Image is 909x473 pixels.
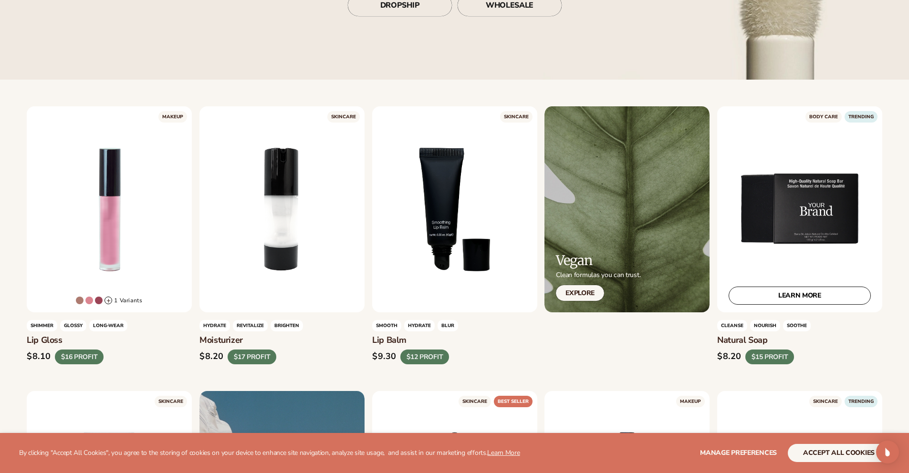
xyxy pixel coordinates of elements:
[788,444,890,462] button: accept all cookies
[55,350,104,364] div: $16 PROFIT
[556,285,604,301] a: Explore
[372,335,537,346] h3: Lip Balm
[19,449,520,457] p: By clicking "Accept All Cookies", you agree to the storing of cookies on your device to enhance s...
[876,441,899,463] div: Open Intercom Messenger
[745,350,794,364] div: $15 PROFIT
[89,320,127,331] span: LONG-WEAR
[233,320,268,331] span: REVITALIZE
[438,320,458,331] span: BLUR
[199,320,230,331] span: HYDRATE
[372,352,397,362] div: $9.30
[199,335,365,346] h3: Moisturizer
[556,253,640,268] h2: Vegan
[199,352,224,362] div: $8.20
[717,335,882,346] h3: Natural Soap
[271,320,303,331] span: BRIGHTEN
[27,320,57,331] span: Shimmer
[717,320,747,331] span: Cleanse
[556,271,640,279] p: Clean formulas you can trust.
[27,352,51,362] div: $8.10
[717,352,742,362] div: $8.20
[60,320,86,331] span: GLOSSY
[27,335,192,346] h3: Lip Gloss
[372,320,401,331] span: SMOOTH
[404,320,435,331] span: HYDRATE
[400,350,449,364] div: $12 PROFIT
[700,448,777,457] span: Manage preferences
[729,287,871,305] a: LEARN MORE
[228,350,276,364] div: $17 PROFIT
[783,320,811,331] span: SOOTHE
[487,448,520,457] a: Learn More
[750,320,780,331] span: NOURISH
[700,444,777,462] button: Manage preferences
